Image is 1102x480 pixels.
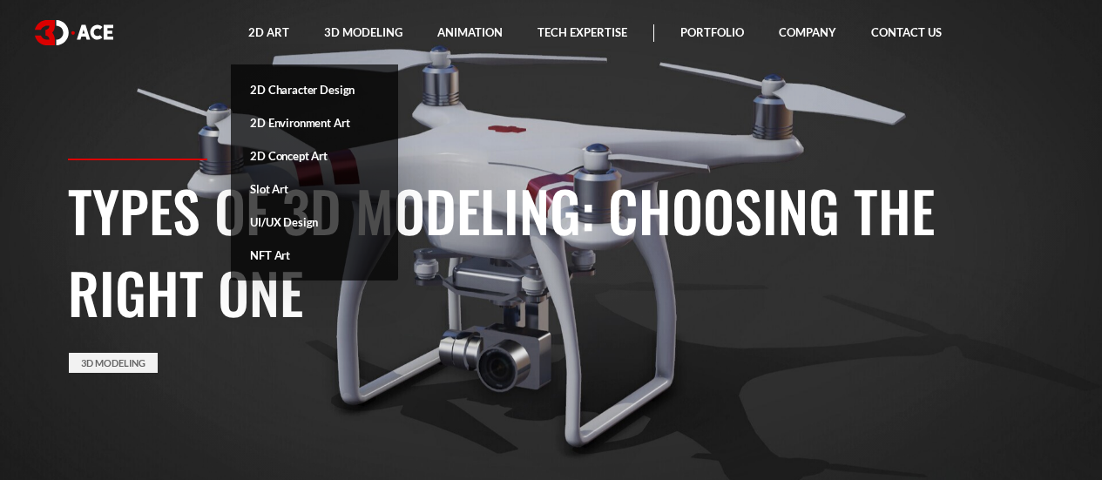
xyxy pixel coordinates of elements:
[231,239,398,272] a: NFT Art
[69,353,158,373] a: 3D Modeling
[231,139,398,172] a: 2D Concept Art
[231,206,398,239] a: UI/UX Design
[231,172,398,206] a: Slot Art
[35,20,113,45] img: logo white
[231,73,398,106] a: 2D Character Design
[231,106,398,139] a: 2D Environment Art
[68,169,1035,333] h1: Types of 3D Modeling: Choosing the Right One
